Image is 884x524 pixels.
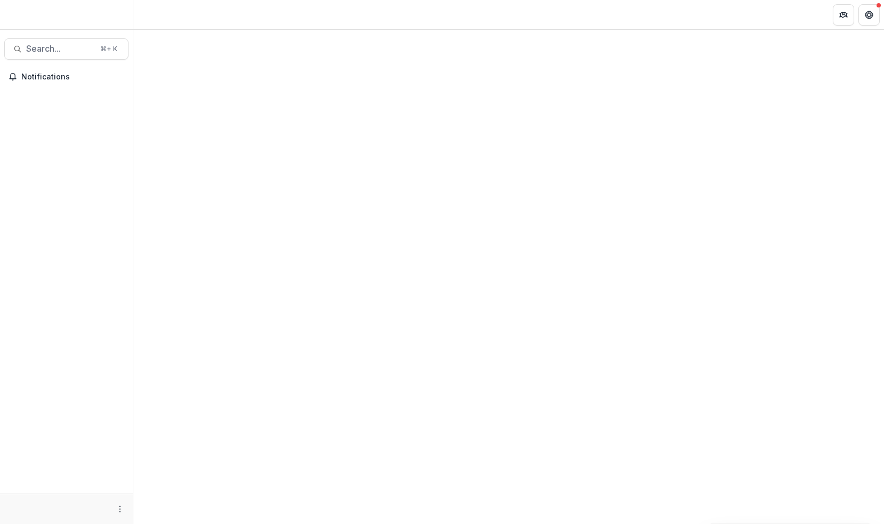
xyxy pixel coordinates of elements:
[4,68,128,85] button: Notifications
[138,7,183,22] nav: breadcrumb
[98,43,119,55] div: ⌘ + K
[858,4,880,26] button: Get Help
[21,72,124,82] span: Notifications
[833,4,854,26] button: Partners
[4,38,128,60] button: Search...
[26,44,94,54] span: Search...
[114,503,126,515] button: More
